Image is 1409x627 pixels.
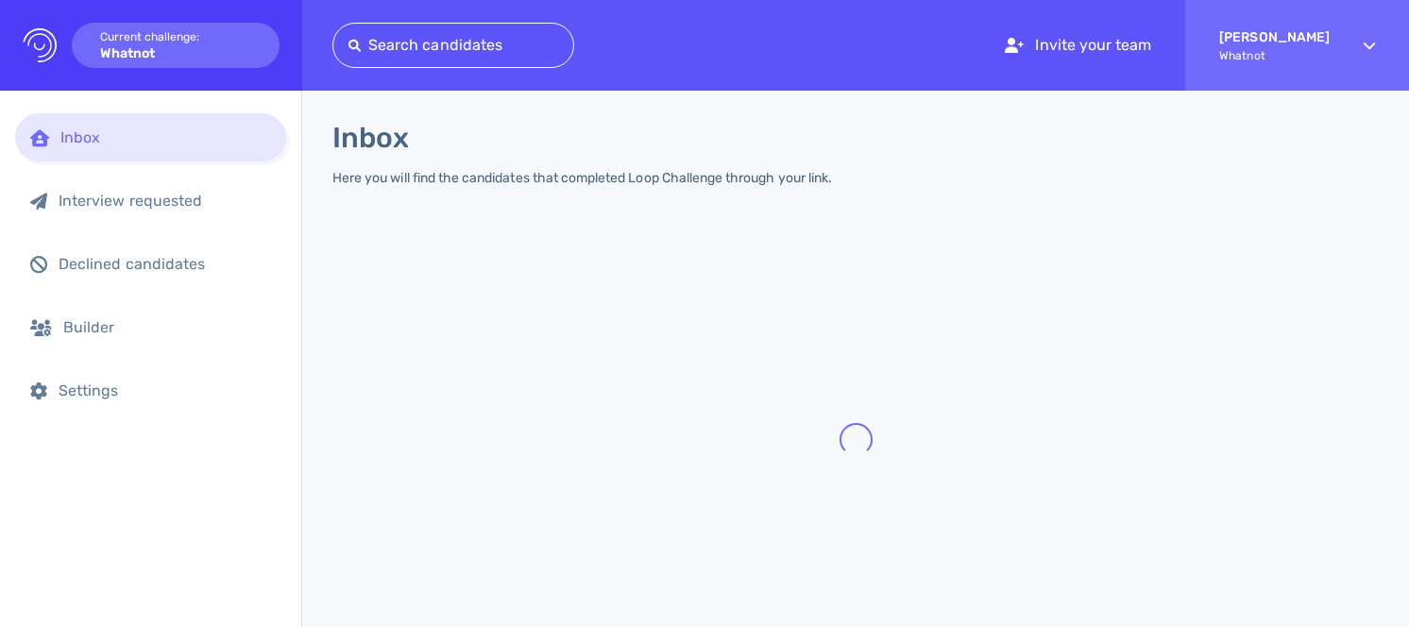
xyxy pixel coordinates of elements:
div: Inbox [60,128,271,146]
div: Builder [63,318,271,336]
div: Interview requested [59,192,271,210]
strong: [PERSON_NAME] [1219,29,1330,45]
div: Here you will find the candidates that completed Loop Challenge through your link. [332,170,832,186]
div: Declined candidates [59,255,271,273]
div: Settings [59,381,271,399]
h1: Inbox [332,121,409,155]
span: Whatnot [1219,49,1330,62]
